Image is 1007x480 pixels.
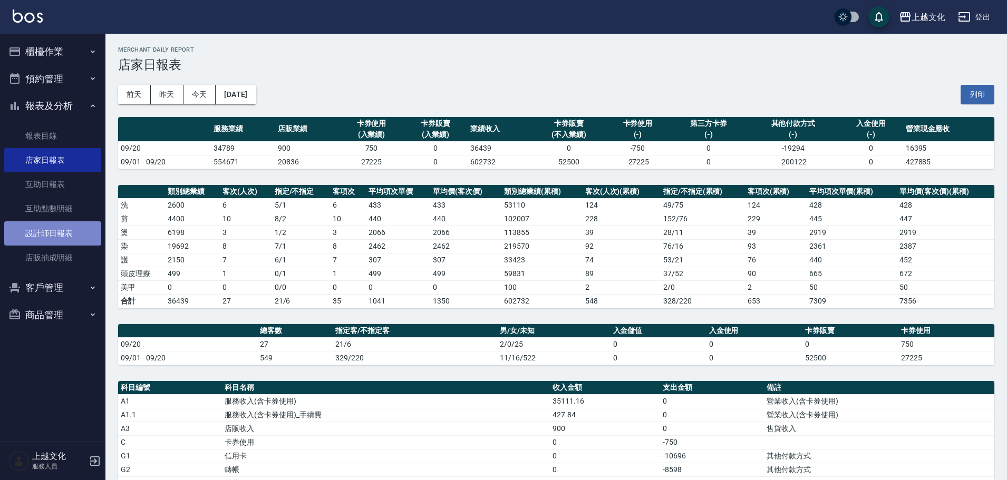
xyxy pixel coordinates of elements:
td: 0 [660,422,764,435]
td: 2919 [807,226,897,239]
td: 228 [583,212,661,226]
td: 16395 [903,141,994,155]
div: (-) [750,129,836,140]
td: 27 [257,337,333,351]
td: -27225 [606,155,670,169]
td: 0 [670,155,747,169]
td: 124 [745,198,807,212]
td: 6 [330,198,366,212]
td: 89 [583,267,661,280]
td: 445 [807,212,897,226]
td: 499 [430,267,501,280]
td: 21/6 [333,337,497,351]
th: 卡券販賣 [802,324,898,338]
td: 33423 [501,253,582,267]
td: 燙 [118,226,165,239]
td: 76 / 16 [661,239,745,253]
td: 50 [897,280,994,294]
td: 店販收入 [222,422,550,435]
th: 平均項次單價(累積) [807,185,897,199]
td: 0 [532,141,606,155]
table: a dense table [118,117,994,169]
div: 卡券販賣 [535,118,603,129]
p: 服務人員 [32,462,86,471]
td: 20836 [275,155,340,169]
td: 1041 [366,294,430,308]
div: 卡券使用 [342,118,401,129]
div: (不入業績) [535,129,603,140]
td: 09/20 [118,337,257,351]
td: 554671 [211,155,275,169]
td: G1 [118,449,222,463]
td: 2/0/25 [497,337,611,351]
button: 登出 [954,7,994,27]
td: 2 [745,280,807,294]
td: 549 [257,351,333,365]
th: 科目名稱 [222,381,550,395]
th: 店販業績 [275,117,340,142]
th: 單均價(客次價)(累積) [897,185,994,199]
button: 前天 [118,85,151,104]
td: 8 [220,239,272,253]
td: 2 [583,280,661,294]
td: G2 [118,463,222,476]
td: 152 / 76 [661,212,745,226]
td: 2066 [366,226,430,239]
div: (入業績) [342,129,401,140]
td: 39 [745,226,807,239]
h5: 上越文化 [32,451,86,462]
div: 上越文化 [912,11,945,24]
td: 93 [745,239,807,253]
td: 頭皮理療 [118,267,165,280]
td: 102007 [501,212,582,226]
td: 合計 [118,294,165,308]
td: 548 [583,294,661,308]
td: 21/6 [272,294,331,308]
td: 219570 [501,239,582,253]
td: 2 / 0 [661,280,745,294]
th: 類別總業績 [165,185,220,199]
td: 2600 [165,198,220,212]
th: 類別總業績(累積) [501,185,582,199]
td: 10 [330,212,366,226]
td: 0 [165,280,220,294]
th: 卡券使用 [898,324,994,338]
td: 36439 [165,294,220,308]
td: 0 / 1 [272,267,331,280]
td: A1 [118,394,222,408]
td: 4400 [165,212,220,226]
th: 收入金額 [550,381,660,395]
th: 支出金額 [660,381,764,395]
a: 店家日報表 [4,148,101,172]
td: 329/220 [333,351,497,365]
td: -200122 [748,155,839,169]
td: 0 [550,463,660,476]
th: 客項次(累積) [745,185,807,199]
td: 28 / 11 [661,226,745,239]
td: 35 [330,294,366,308]
td: 2066 [430,226,501,239]
button: 列印 [961,85,994,104]
div: (-) [841,129,901,140]
td: 27225 [898,351,994,365]
td: 307 [366,253,430,267]
th: 總客數 [257,324,333,338]
a: 互助日報表 [4,172,101,197]
td: 0 [670,141,747,155]
td: 6 / 1 [272,253,331,267]
td: 427.84 [550,408,660,422]
td: 營業收入(含卡券使用) [764,408,994,422]
td: 1 [330,267,366,280]
td: 328/220 [661,294,745,308]
td: 52500 [532,155,606,169]
td: -19294 [748,141,839,155]
button: 客戶管理 [4,274,101,301]
td: 7 / 1 [272,239,331,253]
td: 113855 [501,226,582,239]
td: 440 [430,212,501,226]
td: 50 [807,280,897,294]
button: 上越文化 [895,6,950,28]
td: 27 [220,294,272,308]
div: (-) [672,129,744,140]
td: 124 [583,198,661,212]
